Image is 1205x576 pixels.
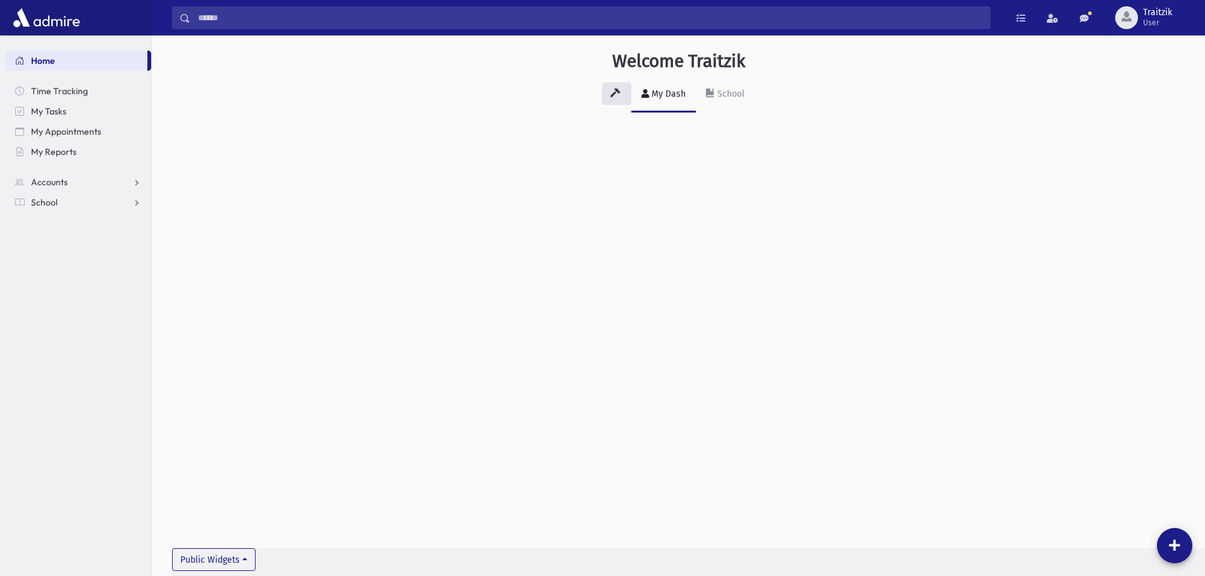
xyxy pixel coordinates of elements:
a: School [5,192,151,212]
span: School [31,197,58,208]
span: My Appointments [31,126,101,137]
span: User [1143,18,1172,28]
div: My Dash [649,89,686,99]
span: My Tasks [31,106,66,117]
input: Search [190,6,990,29]
a: My Appointments [5,121,151,142]
a: Home [5,51,147,71]
a: My Dash [631,77,696,113]
a: School [696,77,755,113]
span: Time Tracking [31,85,88,97]
span: My Reports [31,146,77,157]
span: Traitzik [1143,8,1172,18]
a: Time Tracking [5,81,151,101]
a: My Tasks [5,101,151,121]
img: AdmirePro [10,5,83,30]
button: Public Widgets [172,548,256,571]
h3: Welcome Traitzik [612,51,745,72]
div: School [715,89,745,99]
a: Accounts [5,172,151,192]
span: Accounts [31,176,68,188]
a: My Reports [5,142,151,162]
span: Home [31,55,55,66]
